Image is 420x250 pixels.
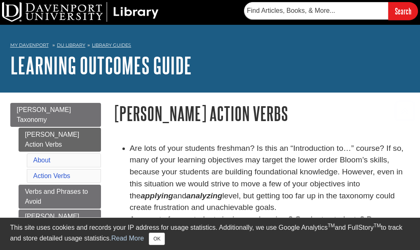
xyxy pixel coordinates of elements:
[10,103,101,127] a: [PERSON_NAME] Taxonomy
[33,157,51,164] a: About
[57,42,85,48] a: DU Library
[374,223,381,229] sup: TM
[388,2,418,20] input: Search
[19,128,101,152] a: [PERSON_NAME] Action Verbs
[10,42,49,49] a: My Davenport
[19,210,101,233] a: [PERSON_NAME] Taxonomy Wheel
[244,2,388,19] input: Find Articles, Books, & More...
[33,172,70,179] a: Action Verbs
[244,2,418,20] form: Searches DU Library's articles, books, and more
[111,235,144,242] a: Read More
[141,191,173,200] strong: applying
[186,191,222,200] strong: analyzing
[328,223,335,229] sup: TM
[10,40,410,53] nav: breadcrumb
[2,2,159,22] img: DU Library
[149,233,165,245] button: Close
[130,143,410,214] li: Are lots of your students freshman? Is this an “Introduction to…” course? If so, many of your lea...
[17,106,71,123] span: [PERSON_NAME] Taxonomy
[19,185,101,209] a: Verbs and Phrases to Avoid
[10,223,410,245] div: This site uses cookies and records your IP address for usage statistics. Additionally, we use Goo...
[113,103,410,124] h1: [PERSON_NAME] Action Verbs
[10,52,192,78] a: Learning Outcomes Guide
[92,42,131,48] a: Library Guides
[392,105,418,117] a: Back to Top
